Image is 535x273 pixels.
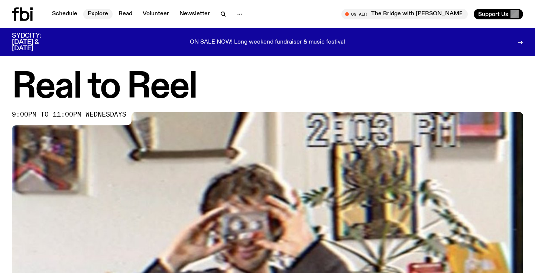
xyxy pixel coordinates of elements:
a: Explore [83,9,113,19]
a: Volunteer [138,9,174,19]
button: On AirThe Bridge with [PERSON_NAME] [341,9,468,19]
a: Newsletter [175,9,214,19]
h3: SYDCITY: [DATE] & [DATE] [12,33,59,52]
span: Support Us [478,11,508,18]
span: 9:00pm to 11:00pm wednesdays [12,112,126,118]
button: Support Us [474,9,523,19]
h1: Real to Reel [12,71,523,104]
a: Read [114,9,137,19]
a: Schedule [48,9,82,19]
p: ON SALE NOW! Long weekend fundraiser & music festival [190,39,345,46]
